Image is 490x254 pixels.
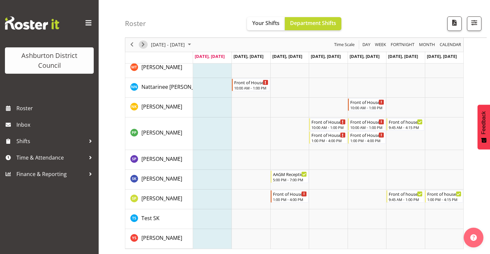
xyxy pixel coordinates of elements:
[361,41,372,49] button: Timeline Day
[125,190,193,209] td: Susan Philpott resource
[252,19,280,27] span: Your Shifts
[362,41,371,49] span: Day
[389,118,423,125] div: Front of house - Weekend
[149,38,195,52] div: October 06 - 12, 2025
[150,41,185,49] span: [DATE] - [DATE]
[12,51,87,70] div: Ashburton District Council
[273,190,307,197] div: Front of House - Weekday
[467,16,481,31] button: Filter Shifts
[128,41,136,49] button: Previous
[272,53,302,59] span: [DATE], [DATE]
[333,41,355,49] span: Time Scale
[247,17,285,30] button: Your Shifts
[348,131,386,144] div: Polly Price"s event - Front of House - Weekday Begin From Friday, October 10, 2025 at 1:00:00 PM ...
[16,136,86,146] span: Shifts
[390,41,416,49] button: Fortnight
[141,63,182,71] a: [PERSON_NAME]
[125,209,193,229] td: Test SK resource
[309,118,347,131] div: Polly Price"s event - Front of House - Weekday Begin From Thursday, October 9, 2025 at 10:00:00 A...
[125,150,193,170] td: Selwyn Price resource
[374,41,387,49] button: Timeline Week
[311,118,345,125] div: Front of House - Weekday
[141,214,159,222] a: Test SK
[427,197,461,202] div: 1:00 PM - 4:15 PM
[418,41,436,49] span: Month
[311,132,345,138] div: Front of House - Weekday
[389,197,423,202] div: 9:45 AM - 1:00 PM
[386,118,424,131] div: Polly Price"s event - Front of house - Weekend Begin From Saturday, October 11, 2025 at 9:45:00 A...
[333,41,356,49] button: Time Scale
[311,53,341,59] span: [DATE], [DATE]
[290,19,336,27] span: Department Shifts
[447,16,462,31] button: Download a PDF of the roster according to the set date range.
[195,53,225,59] span: [DATE], [DATE]
[427,53,457,59] span: [DATE], [DATE]
[141,195,182,202] span: [PERSON_NAME]
[141,215,159,222] span: Test SK
[141,129,182,137] a: [PERSON_NAME]
[16,103,95,113] span: Roster
[374,41,387,49] span: Week
[150,41,194,49] button: October 2025
[386,190,424,203] div: Susan Philpott"s event - Front of house - Weekend Begin From Saturday, October 11, 2025 at 9:45:0...
[126,38,137,52] div: previous period
[234,79,268,86] div: Front of House - Weekday
[125,170,193,190] td: Shirin Khosraviani resource
[389,125,423,130] div: 9:45 AM - 4:15 PM
[418,41,436,49] button: Timeline Month
[389,190,423,197] div: Front of house - Weekend
[388,53,418,59] span: [DATE], [DATE]
[350,99,384,105] div: Front of House - Weekday
[481,111,487,134] span: Feedback
[125,98,193,117] td: Nicole Ketter resource
[141,103,182,110] span: [PERSON_NAME]
[348,98,386,111] div: Nicole Ketter"s event - Front of House - Weekday Begin From Friday, October 10, 2025 at 10:00:00 ...
[137,38,149,52] div: next period
[350,53,380,59] span: [DATE], [DATE]
[439,41,462,49] button: Month
[271,190,308,203] div: Susan Philpott"s event - Front of House - Weekday Begin From Wednesday, October 8, 2025 at 1:00:0...
[425,190,463,203] div: Susan Philpott"s event - Front of house - Weekend Begin From Sunday, October 12, 2025 at 1:00:00 ...
[141,234,182,242] a: [PERSON_NAME]
[141,175,182,183] a: [PERSON_NAME]
[16,120,95,130] span: Inbox
[125,20,146,27] h4: Roster
[309,131,347,144] div: Polly Price"s event - Front of House - Weekday Begin From Thursday, October 9, 2025 at 1:00:00 PM...
[141,175,182,182] span: [PERSON_NAME]
[478,105,490,149] button: Feedback - Show survey
[141,83,210,91] a: Nattarinee [PERSON_NAME]
[350,105,384,110] div: 10:00 AM - 1:00 PM
[311,125,345,130] div: 10:00 AM - 1:00 PM
[125,229,193,249] td: Yashar Sholehpak resource
[141,103,182,111] a: [PERSON_NAME]
[273,177,307,182] div: 5:00 PM - 7:00 PM
[470,234,477,241] img: help-xxl-2.png
[125,78,193,98] td: Nattarinee NAT Kliopchael resource
[125,58,193,78] td: Martine Tait resource
[285,17,341,30] button: Department Shifts
[311,138,345,143] div: 1:00 PM - 4:00 PM
[390,41,415,49] span: Fortnight
[350,138,384,143] div: 1:00 PM - 4:00 PM
[271,170,308,183] div: Shirin Khosraviani"s event - AAGM Reception Late Night Begin From Wednesday, October 8, 2025 at 5...
[125,117,193,150] td: Polly Price resource
[427,190,461,197] div: Front of house - Weekend
[348,118,386,131] div: Polly Price"s event - Front of House - Weekday Begin From Friday, October 10, 2025 at 10:00:00 AM...
[139,41,148,49] button: Next
[141,63,182,71] span: [PERSON_NAME]
[232,79,270,91] div: Nattarinee NAT Kliopchael"s event - Front of House - Weekday Begin From Tuesday, October 7, 2025 ...
[141,194,182,202] a: [PERSON_NAME]
[273,171,307,177] div: AAGM Reception Late Night
[141,83,210,90] span: Nattarinee [PERSON_NAME]
[273,197,307,202] div: 1:00 PM - 4:00 PM
[233,53,263,59] span: [DATE], [DATE]
[350,132,384,138] div: Front of House - Weekday
[16,153,86,163] span: Time & Attendance
[141,129,182,136] span: [PERSON_NAME]
[141,155,182,163] a: [PERSON_NAME]
[350,118,384,125] div: Front of House - Weekday
[350,125,384,130] div: 10:00 AM - 1:00 PM
[5,16,59,30] img: Rosterit website logo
